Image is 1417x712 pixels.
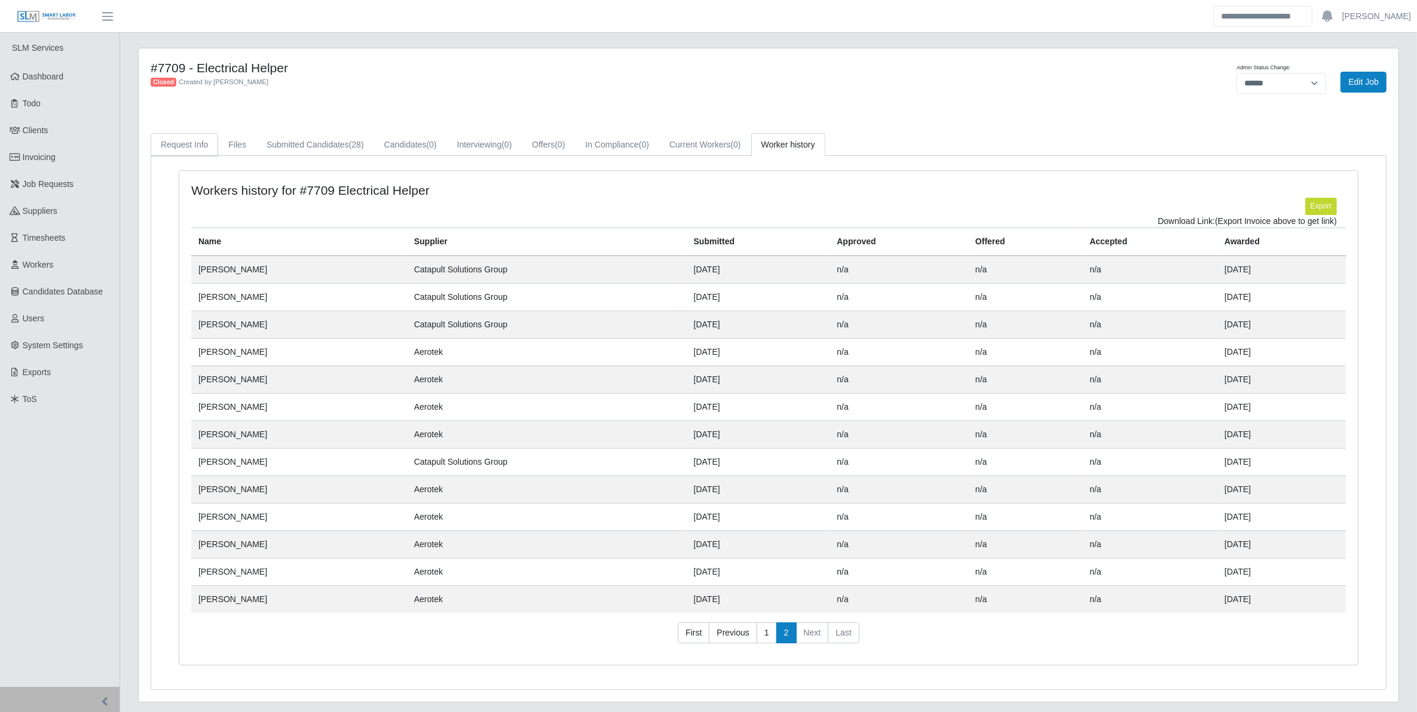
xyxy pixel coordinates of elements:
[757,622,777,644] a: 1
[23,125,48,135] span: Clients
[1082,503,1217,530] td: n/a
[709,622,757,644] a: Previous
[23,367,51,377] span: Exports
[1342,10,1411,23] a: [PERSON_NAME]
[407,421,687,448] td: Aerotek
[968,448,1082,475] td: n/a
[17,10,76,23] img: SLM Logo
[23,260,54,269] span: Workers
[968,256,1082,284] td: n/a
[968,475,1082,503] td: n/a
[407,393,687,421] td: Aerotek
[555,140,565,149] span: (0)
[830,585,968,613] td: n/a
[151,133,218,156] a: Request Info
[407,311,687,338] td: Catapult Solutions Group
[968,558,1082,585] td: n/a
[191,311,407,338] td: [PERSON_NAME]
[191,421,407,448] td: [PERSON_NAME]
[23,394,37,404] span: ToS
[256,133,374,156] a: Submitted Candidates
[1217,421,1346,448] td: [DATE]
[191,338,407,366] td: [PERSON_NAME]
[830,448,968,475] td: n/a
[191,256,407,284] td: [PERSON_NAME]
[687,530,830,558] td: [DATE]
[1215,216,1337,226] span: (Export Invoice above to get link)
[407,228,687,256] th: Supplier
[23,233,66,243] span: Timesheets
[1217,338,1346,366] td: [DATE]
[968,338,1082,366] td: n/a
[12,43,63,53] span: SLM Services
[1082,311,1217,338] td: n/a
[191,503,407,530] td: [PERSON_NAME]
[687,256,830,284] td: [DATE]
[407,475,687,503] td: Aerotek
[830,338,968,366] td: n/a
[968,393,1082,421] td: n/a
[407,256,687,284] td: Catapult Solutions Group
[191,183,1346,198] h4: Workers history for #7709 Electrical Helper
[830,256,968,284] td: n/a
[179,78,268,85] span: Created by [PERSON_NAME]
[830,475,968,503] td: n/a
[1217,448,1346,475] td: [DATE]
[1305,198,1337,214] button: Export
[1217,585,1346,613] td: [DATE]
[830,503,968,530] td: n/a
[426,140,436,149] span: (0)
[1082,558,1217,585] td: n/a
[1217,475,1346,503] td: [DATE]
[687,475,830,503] td: [DATE]
[1217,283,1346,311] td: [DATE]
[23,314,45,323] span: Users
[191,448,407,475] td: [PERSON_NAME]
[830,393,968,421] td: n/a
[1082,421,1217,448] td: n/a
[1082,475,1217,503] td: n/a
[23,72,64,81] span: Dashboard
[407,558,687,585] td: Aerotek
[191,558,407,585] td: [PERSON_NAME]
[687,283,830,311] td: [DATE]
[1082,228,1217,256] th: Accepted
[687,366,830,393] td: [DATE]
[407,283,687,311] td: Catapult Solutions Group
[968,228,1082,256] th: Offered
[151,78,176,87] span: Closed
[200,215,1337,228] div: Download Link:
[687,503,830,530] td: [DATE]
[501,140,512,149] span: (0)
[751,133,825,156] a: Worker history
[407,338,687,366] td: Aerotek
[23,99,41,108] span: Todo
[191,228,407,256] th: Name
[968,530,1082,558] td: n/a
[830,421,968,448] td: n/a
[191,393,407,421] td: [PERSON_NAME]
[639,140,649,149] span: (0)
[1237,64,1290,72] label: Admin Status Change:
[1217,366,1346,393] td: [DATE]
[23,179,74,189] span: Job Requests
[687,228,830,256] th: Submitted
[830,366,968,393] td: n/a
[151,60,864,75] h4: #7709 - Electrical Helper
[687,338,830,366] td: [DATE]
[1217,228,1346,256] th: Awarded
[830,228,968,256] th: Approved
[776,622,797,644] a: 2
[218,133,256,156] a: Files
[374,133,447,156] a: Candidates
[191,475,407,503] td: [PERSON_NAME]
[968,366,1082,393] td: n/a
[522,133,575,156] a: Offers
[23,206,57,216] span: Suppliers
[968,503,1082,530] td: n/a
[1082,530,1217,558] td: n/a
[23,152,56,162] span: Invoicing
[1217,558,1346,585] td: [DATE]
[191,585,407,613] td: [PERSON_NAME]
[830,283,968,311] td: n/a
